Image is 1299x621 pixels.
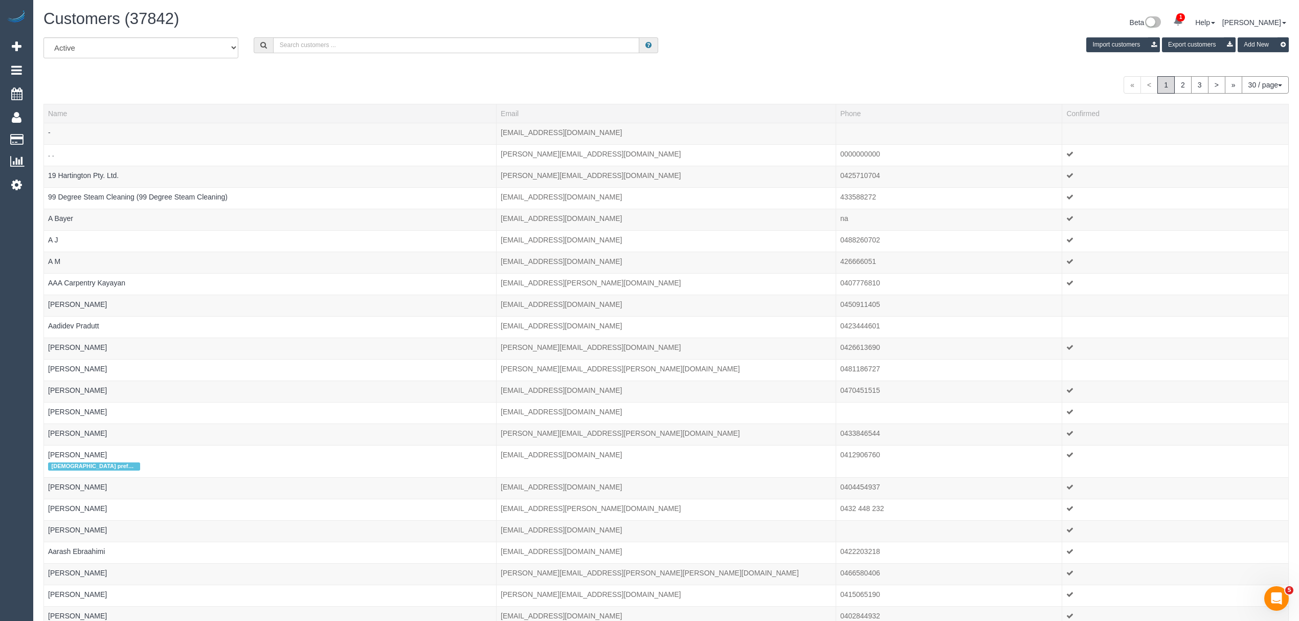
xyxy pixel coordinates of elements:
a: [PERSON_NAME] [48,408,107,416]
span: Customers (37842) [43,10,179,28]
a: [PERSON_NAME] [48,504,107,513]
td: Confirmed [1062,499,1289,520]
a: [PERSON_NAME] [48,365,107,373]
td: Phone [836,359,1062,381]
td: Phone [836,424,1062,445]
a: Beta [1130,18,1161,27]
td: Confirmed [1062,252,1289,273]
a: A M [48,257,60,265]
a: [PERSON_NAME] [48,569,107,577]
a: [PERSON_NAME] [48,590,107,598]
td: Name [44,402,497,424]
td: Name [44,166,497,187]
div: Tags [48,578,492,581]
a: [PERSON_NAME] [48,451,107,459]
img: New interface [1144,16,1161,30]
div: Tags [48,331,492,334]
td: Confirmed [1062,295,1289,316]
a: » [1225,76,1242,94]
a: 3 [1191,76,1208,94]
td: Name [44,144,497,166]
td: Email [497,477,836,499]
div: Tags [48,159,492,162]
iframe: Intercom live chat [1264,586,1289,611]
td: Email [497,187,836,209]
td: Email [497,338,836,359]
td: Phone [836,295,1062,316]
td: Email [497,316,836,338]
td: Email [497,563,836,585]
td: Name [44,381,497,402]
td: Email [497,585,836,606]
td: Email [497,424,836,445]
td: Email [497,499,836,520]
td: Phone [836,381,1062,402]
span: < [1140,76,1158,94]
td: Confirmed [1062,424,1289,445]
td: Email [497,445,836,477]
td: Phone [836,585,1062,606]
a: Help [1195,18,1215,27]
a: 19 Hartington Pty. Ltd. [48,171,119,180]
td: Name [44,520,497,542]
span: [DEMOGRAPHIC_DATA] preferred [48,462,140,471]
th: Email [497,104,836,123]
span: « [1124,76,1141,94]
td: Confirmed [1062,316,1289,338]
a: - [48,128,51,137]
td: Phone [836,123,1062,144]
td: Confirmed [1062,273,1289,295]
td: Name [44,585,497,606]
div: Tags [48,417,492,419]
div: Tags [48,138,492,140]
a: . . [48,150,54,158]
a: A Bayer [48,214,73,223]
div: Tags [48,460,492,473]
td: Confirmed [1062,563,1289,585]
td: Name [44,209,497,230]
td: Name [44,477,497,499]
td: Name [44,187,497,209]
td: Email [497,252,836,273]
a: > [1208,76,1225,94]
td: Phone [836,563,1062,585]
a: 99 Degree Steam Cleaning (99 Degree Steam Cleaning) [48,193,228,201]
td: Phone [836,316,1062,338]
td: Email [497,359,836,381]
td: Email [497,144,836,166]
td: Email [497,381,836,402]
a: [PERSON_NAME] [48,343,107,351]
td: Phone [836,252,1062,273]
td: Confirmed [1062,445,1289,477]
td: Name [44,445,497,477]
td: Phone [836,338,1062,359]
td: Name [44,316,497,338]
div: Tags [48,374,492,376]
div: Tags [48,395,492,398]
span: 1 [1157,76,1175,94]
a: 1 [1168,10,1188,33]
div: Tags [48,600,492,602]
td: Name [44,295,497,316]
div: Tags [48,557,492,559]
td: Confirmed [1062,359,1289,381]
div: Tags [48,202,492,205]
td: Confirmed [1062,187,1289,209]
td: Phone [836,542,1062,563]
div: Tags [48,492,492,495]
td: Email [497,295,836,316]
div: Tags [48,514,492,516]
th: Confirmed [1062,104,1289,123]
td: Confirmed [1062,166,1289,187]
a: [PERSON_NAME] [1222,18,1286,27]
td: Confirmed [1062,144,1289,166]
td: Phone [836,520,1062,542]
td: Name [44,252,497,273]
a: [PERSON_NAME] [48,483,107,491]
img: Automaid Logo [6,10,27,25]
div: Tags [48,224,492,226]
button: 30 / page [1242,76,1289,94]
td: Phone [836,445,1062,477]
a: Aadidev Pradutt [48,322,99,330]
